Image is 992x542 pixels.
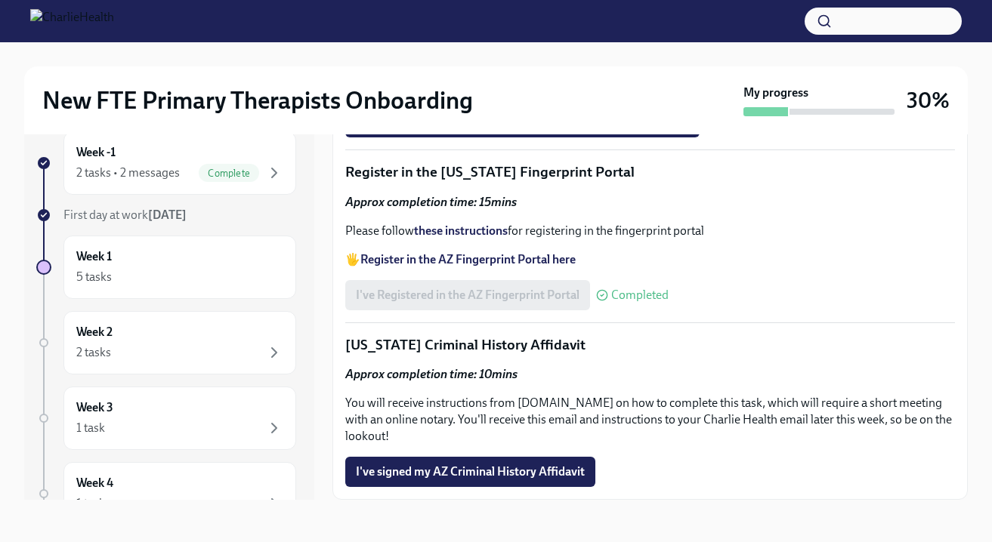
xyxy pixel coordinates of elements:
a: Week 41 task [36,462,296,525]
p: Register in the [US_STATE] Fingerprint Portal [345,162,955,182]
h6: Week -1 [76,144,116,161]
span: First day at work [63,208,187,222]
strong: Approx completion time: 15mins [345,195,517,209]
strong: [DATE] [148,208,187,222]
span: I've signed my AZ Criminal History Affidavit [356,464,585,479]
a: Week 15 tasks [36,236,296,299]
button: I've signed my AZ Criminal History Affidavit [345,457,595,487]
h3: 30% [907,87,950,114]
h2: New FTE Primary Therapists Onboarding [42,85,473,115]
a: First day at work[DATE] [36,207,296,223]
p: [US_STATE] Criminal History Affidavit [345,335,955,355]
div: 2 tasks [76,344,111,361]
a: Week -12 tasks • 2 messagesComplete [36,131,296,195]
strong: Approx completion time: 10mins [345,367,518,381]
h6: Week 2 [76,324,113,340]
a: these instructions [414,223,508,238]
span: Completed [611,289,669,301]
div: 1 task [76,495,105,512]
h6: Week 4 [76,475,113,491]
p: Please follow for registering in the fingerprint portal [345,223,955,239]
div: 1 task [76,420,105,436]
img: CharlieHealth [30,9,114,33]
a: Week 31 task [36,386,296,450]
h6: Week 3 [76,399,113,416]
span: Complete [199,168,259,179]
a: Register in the AZ Fingerprint Portal here [360,252,576,266]
strong: My progress [743,85,808,101]
a: Week 22 tasks [36,311,296,374]
p: 🖐️ [345,251,955,268]
h6: Week 1 [76,248,112,265]
div: 5 tasks [76,269,112,285]
p: You will receive instructions from [DOMAIN_NAME] on how to complete this task, which will require... [345,395,955,445]
div: 2 tasks • 2 messages [76,165,180,181]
